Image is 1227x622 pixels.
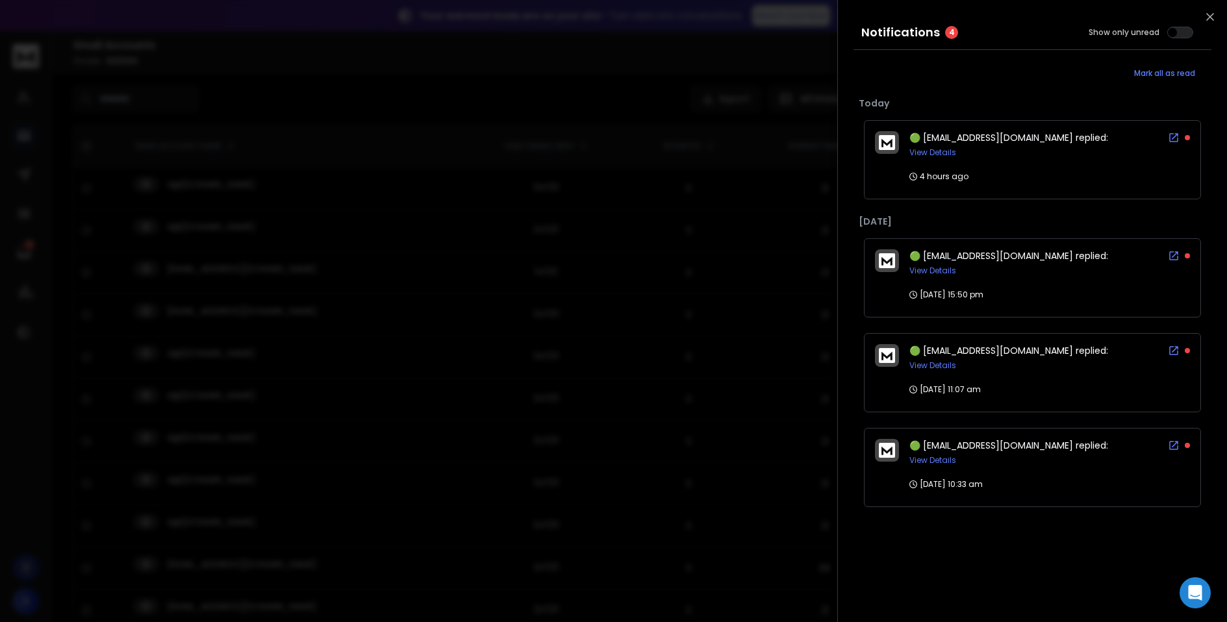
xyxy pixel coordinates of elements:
button: View Details [909,455,956,466]
p: Today [859,97,1206,110]
p: [DATE] [859,215,1206,228]
img: logo [879,443,895,458]
button: View Details [909,147,956,158]
span: 🟢 [EMAIL_ADDRESS][DOMAIN_NAME] replied: [909,131,1108,144]
span: 🟢 [EMAIL_ADDRESS][DOMAIN_NAME] replied: [909,439,1108,452]
span: 🟢 [EMAIL_ADDRESS][DOMAIN_NAME] replied: [909,344,1108,357]
div: Open Intercom Messenger [1180,577,1211,608]
span: 🟢 [EMAIL_ADDRESS][DOMAIN_NAME] replied: [909,249,1108,262]
button: Mark all as read [1118,60,1211,86]
span: Mark all as read [1134,68,1195,79]
p: 4 hours ago [909,171,968,182]
span: 4 [945,26,958,39]
img: logo [879,135,895,150]
button: View Details [909,266,956,276]
p: [DATE] 10:33 am [909,479,983,490]
p: [DATE] 15:50 pm [909,290,983,300]
label: Show only unread [1089,27,1159,38]
img: logo [879,253,895,268]
button: View Details [909,360,956,371]
p: [DATE] 11:07 am [909,384,981,395]
img: logo [879,348,895,363]
h3: Notifications [861,23,940,42]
